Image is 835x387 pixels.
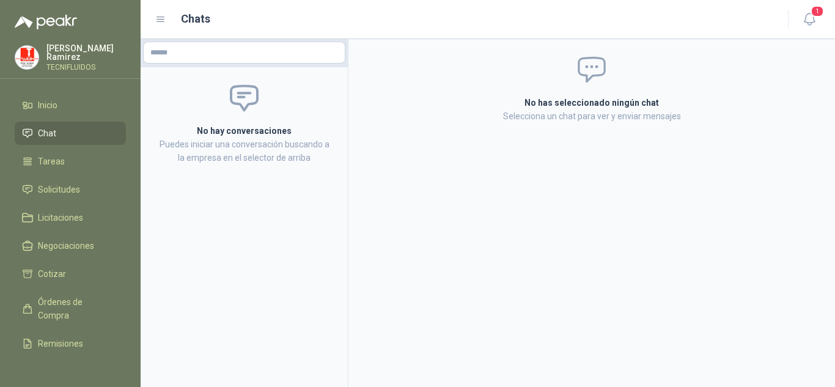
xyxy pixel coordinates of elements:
a: Licitaciones [15,206,126,229]
h1: Chats [181,10,210,28]
h2: No has seleccionado ningún chat [378,96,805,109]
span: Órdenes de Compra [38,295,114,322]
p: Puedes iniciar una conversación buscando a la empresa en el selector de arriba [155,138,333,164]
h2: No hay conversaciones [155,124,333,138]
span: Remisiones [38,337,83,350]
span: Solicitudes [38,183,80,196]
a: Chat [15,122,126,145]
p: Selecciona un chat para ver y enviar mensajes [378,109,805,123]
span: Cotizar [38,267,66,281]
span: Chat [38,127,56,140]
span: 1 [811,6,824,17]
p: [PERSON_NAME] Ramirez [46,44,126,61]
a: Órdenes de Compra [15,290,126,327]
a: Cotizar [15,262,126,286]
a: Inicio [15,94,126,117]
img: Logo peakr [15,15,77,29]
span: Tareas [38,155,65,168]
span: Negociaciones [38,239,94,252]
span: Licitaciones [38,211,83,224]
img: Company Logo [15,46,39,69]
a: Tareas [15,150,126,173]
p: TECNIFLUIDOS [46,64,126,71]
a: Solicitudes [15,178,126,201]
span: Inicio [38,98,57,112]
a: Remisiones [15,332,126,355]
button: 1 [798,9,820,31]
a: Negociaciones [15,234,126,257]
